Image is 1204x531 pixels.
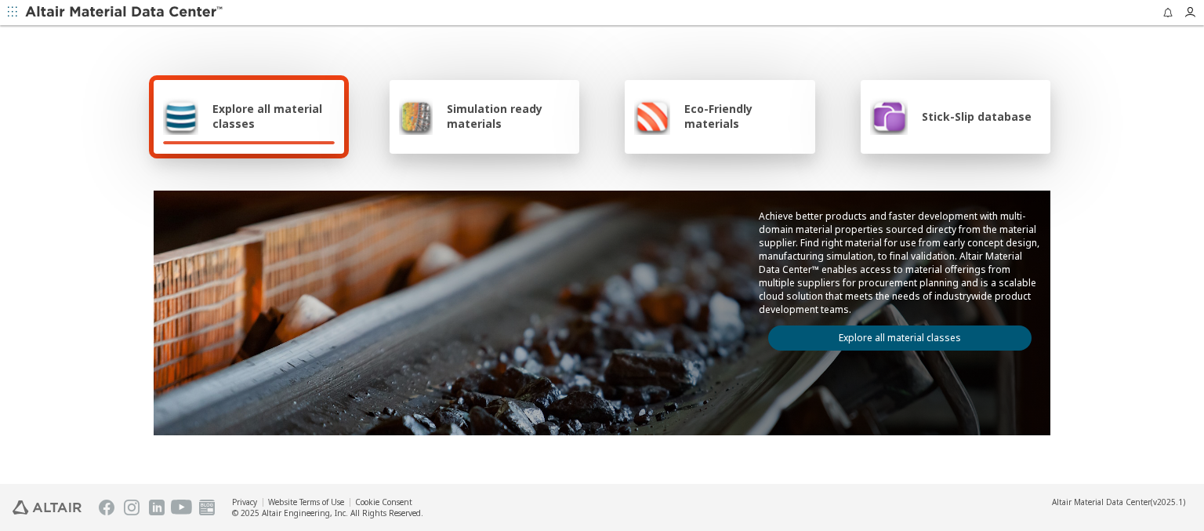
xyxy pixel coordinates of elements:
[447,101,570,131] span: Simulation ready materials
[25,5,225,20] img: Altair Material Data Center
[870,97,908,135] img: Stick-Slip database
[922,109,1032,124] span: Stick-Slip database
[684,101,805,131] span: Eco-Friendly materials
[163,97,198,135] img: Explore all material classes
[399,97,433,135] img: Simulation ready materials
[232,496,257,507] a: Privacy
[759,209,1041,316] p: Achieve better products and faster development with multi-domain material properties sourced dire...
[268,496,344,507] a: Website Terms of Use
[212,101,335,131] span: Explore all material classes
[355,496,412,507] a: Cookie Consent
[634,97,670,135] img: Eco-Friendly materials
[1052,496,1151,507] span: Altair Material Data Center
[232,507,423,518] div: © 2025 Altair Engineering, Inc. All Rights Reserved.
[1052,496,1185,507] div: (v2025.1)
[13,500,82,515] img: Altair Engineering
[768,326,1032,351] a: Explore all material classes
